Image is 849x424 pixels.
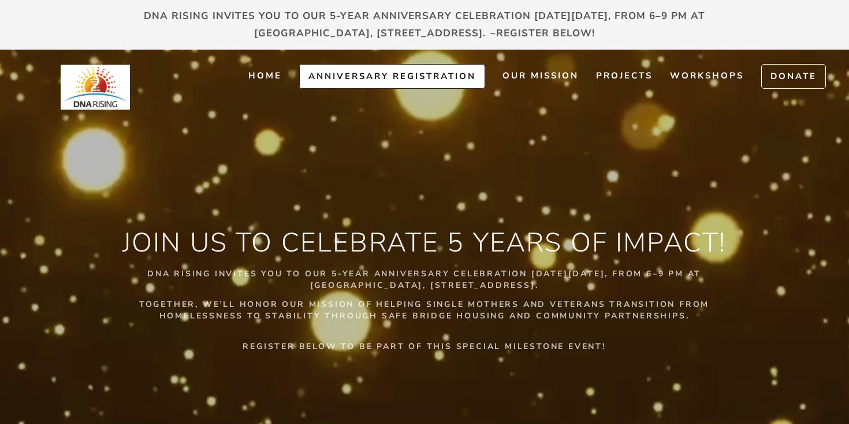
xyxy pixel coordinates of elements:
[240,64,291,88] a: Home
[308,70,476,82] span: Anniversary Registration
[494,64,587,88] a: Our Mission
[23,64,167,110] img: 83a8629c-d9dd-4cae-9907-d83d89a3f3b8.png
[761,64,826,89] a: Donate
[121,224,728,261] p: Join Us to Celebrate 5 Years of Impact!
[299,64,485,89] a: Anniversary Registration
[139,299,709,321] strong: Together, we’ll honor our mission of helping single mothers and veterans transition from homeless...
[661,64,753,88] a: Workshops
[136,7,713,42] span: DNA Rising invites you to our 5-Year Anniversary Celebration [DATE][DATE], from 6–9 PM at [GEOGRA...
[587,64,661,88] a: Projects
[243,341,605,352] strong: Register below to be part of this special milestone event!
[770,70,817,82] span: Donate
[596,70,653,81] span: Projects
[670,70,744,81] span: Workshops
[248,70,282,81] span: Home
[502,70,579,81] span: Our Mission
[147,268,701,291] strong: DNA Rising invites you to our 5-Year Anniversary Celebration [DATE][DATE], from 6–9 PM at [GEOGRA...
